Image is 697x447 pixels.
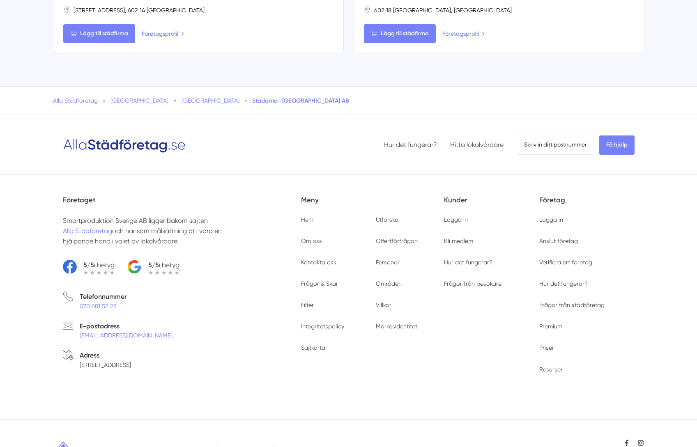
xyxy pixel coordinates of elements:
[148,260,179,270] p: i betyg
[637,439,644,447] a: https://www.instagram.com/allastadforetag.se/
[539,323,562,330] a: Premium
[539,259,592,266] a: Verifiera ert företag
[63,195,301,215] h5: Företaget
[301,344,325,351] a: Sajtkarta
[83,261,94,269] strong: 5/5
[63,136,186,154] img: Logotyp Alla Städföretag
[444,216,468,223] a: Logga in
[63,260,115,275] a: 5/5i betyg
[80,321,173,331] p: E-postadress
[539,280,588,287] a: Hur det fungerar?
[301,323,344,330] a: Integritetspolicy
[83,260,115,270] p: i betyg
[599,135,635,154] span: Få hjälp
[301,238,322,244] a: Om oss
[301,259,336,266] a: Kontakta oss
[517,135,594,154] span: Skriv in ditt postnummer
[539,302,605,308] a: Frågor från städföretag
[376,302,391,308] a: Villkor
[376,216,398,223] a: Utforska
[539,238,578,244] a: Anslut företag
[63,291,73,302] svg: Telefon
[252,97,349,104] a: Städarna i [GEOGRAPHIC_DATA] AB
[63,7,70,14] svg: Pin / Karta
[301,195,444,215] h5: Meny
[63,215,247,247] p: Smartproduktion Sverige AB ligger bakom sajten och har som målsättning att vara en hjälpande hand...
[80,350,131,360] p: Adress
[173,96,177,105] span: »
[110,97,168,104] a: [GEOGRAPHIC_DATA]
[74,6,205,14] span: [STREET_ADDRESS], 602 14 [GEOGRAPHIC_DATA]
[376,323,417,330] a: Märkesidentitet
[301,216,313,223] a: Hem
[148,261,159,269] strong: 5/5
[364,24,436,43] : Lägg till städfirma
[244,96,247,105] span: »
[182,97,239,104] a: [GEOGRAPHIC_DATA]
[623,439,630,447] a: https://www.facebook.com/allastadforetag
[444,195,539,215] h5: Kunder
[376,280,402,287] a: Områden
[364,7,371,14] svg: Pin / Karta
[63,24,135,43] : Lägg till städfirma
[376,238,418,244] a: Offertförfrågan
[539,366,563,373] a: Resurser
[53,97,98,104] a: Alla Städföretag
[128,260,179,275] a: 5/5i betyg
[53,96,644,105] nav: Breadcrumb
[376,259,399,266] a: Personal
[444,280,501,287] a: Frågor från besökare
[142,29,184,38] a: Företagsprofil
[539,195,635,215] h5: Företag
[80,303,117,309] a: 070 681 52 22
[384,141,437,149] a: Hur det fungerar?
[450,141,504,149] a: Hitta lokalvårdare
[539,216,563,223] a: Logga in
[444,259,492,266] a: Hur det fungerar?
[374,6,512,14] span: 602 18 [GEOGRAPHIC_DATA], [GEOGRAPHIC_DATA]
[103,96,106,105] span: »
[80,291,127,302] p: Telefonnummer
[63,227,112,235] a: Alla Städföretag
[301,302,314,308] a: Filter
[444,238,473,244] a: Bli medlem
[442,29,485,38] a: Företagsprofil
[539,344,554,351] a: Priser
[301,280,338,287] a: Frågor & Svar
[80,361,131,369] p: [STREET_ADDRESS]
[80,332,173,339] a: [EMAIL_ADDRESS][DOMAIN_NAME]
